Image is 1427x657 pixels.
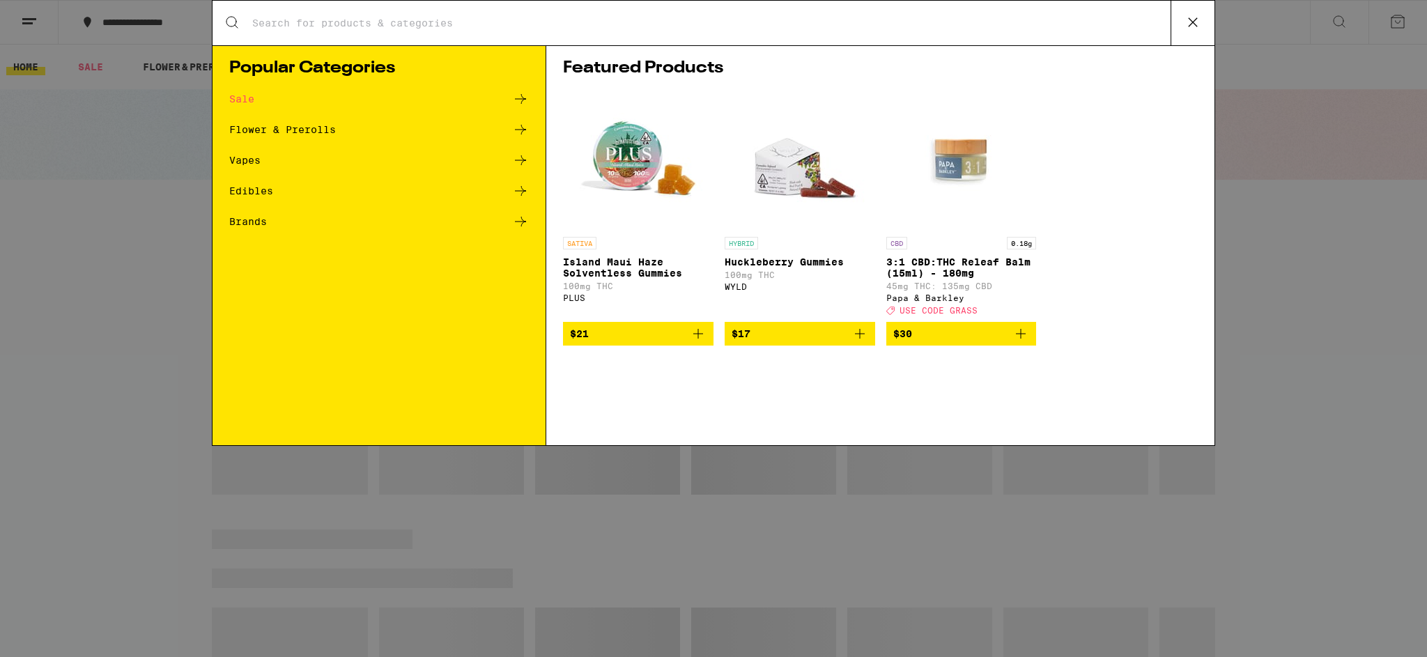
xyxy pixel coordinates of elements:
[229,186,273,196] div: Edibles
[569,91,708,230] img: PLUS - Island Maui Haze Solventless Gummies
[229,213,529,230] a: Brands
[563,256,713,279] p: Island Maui Haze Solventless Gummies
[563,237,596,249] p: SATIVA
[891,91,1031,230] img: Papa & Barkley - 3:1 CBD:THC Releaf Balm (15ml) - 180mg
[229,60,529,77] h1: Popular Categories
[229,217,267,226] div: Brands
[570,328,589,339] span: $21
[229,155,261,165] div: Vapes
[725,256,875,268] p: Huckleberry Gummies
[886,237,907,249] p: CBD
[886,293,1037,302] div: Papa & Barkley
[229,91,529,107] a: Sale
[563,293,713,302] div: PLUS
[725,322,875,346] button: Add to bag
[725,282,875,291] div: WYLD
[893,328,912,339] span: $30
[563,60,1198,77] h1: Featured Products
[563,281,713,291] p: 100mg THC
[900,306,978,315] span: USE CODE GRASS
[229,183,529,199] a: Edibles
[252,17,1171,29] input: Search for products & categories
[886,281,1037,291] p: 45mg THC: 135mg CBD
[563,91,713,322] a: Open page for Island Maui Haze Solventless Gummies from PLUS
[886,256,1037,279] p: 3:1 CBD:THC Releaf Balm (15ml) - 180mg
[563,322,713,346] button: Add to bag
[229,121,529,138] a: Flower & Prerolls
[886,91,1037,322] a: Open page for 3:1 CBD:THC Releaf Balm (15ml) - 180mg from Papa & Barkley
[229,94,254,104] div: Sale
[886,322,1037,346] button: Add to bag
[732,328,750,339] span: $17
[725,91,875,322] a: Open page for Huckleberry Gummies from WYLD
[229,152,529,169] a: Vapes
[229,125,336,134] div: Flower & Prerolls
[1007,237,1036,249] p: 0.18g
[725,237,758,249] p: HYBRID
[725,270,875,279] p: 100mg THC
[730,91,870,230] img: WYLD - Huckleberry Gummies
